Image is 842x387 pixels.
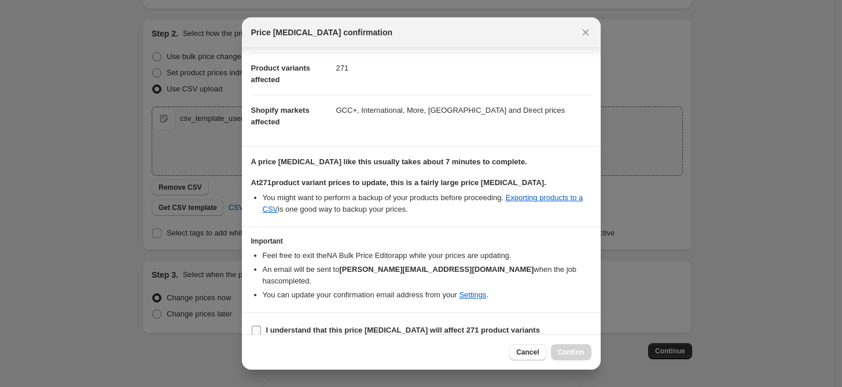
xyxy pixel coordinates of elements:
[339,265,534,274] b: [PERSON_NAME][EMAIL_ADDRESS][DOMAIN_NAME]
[251,64,311,84] span: Product variants affected
[263,250,591,261] li: Feel free to exit the NA Bulk Price Editor app while your prices are updating.
[251,106,310,126] span: Shopify markets affected
[251,157,527,166] b: A price [MEDICAL_DATA] like this usually takes about 7 minutes to complete.
[263,289,591,301] li: You can update your confirmation email address from your .
[336,95,591,126] dd: GCC+, International, More, [GEOGRAPHIC_DATA] and Direct prices
[263,192,591,215] li: You might want to perform a backup of your products before proceeding. is one good way to backup ...
[263,264,591,287] li: An email will be sent to when the job has completed .
[578,24,594,40] button: Close
[266,326,540,334] b: I understand that this price [MEDICAL_DATA] will affect 271 product variants
[516,348,539,357] span: Cancel
[336,53,591,83] dd: 271
[251,178,546,187] b: At 271 product variant prices to update, this is a fairly large price [MEDICAL_DATA].
[251,27,393,38] span: Price [MEDICAL_DATA] confirmation
[251,237,591,246] h3: Important
[459,290,486,299] a: Settings
[509,344,546,360] button: Cancel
